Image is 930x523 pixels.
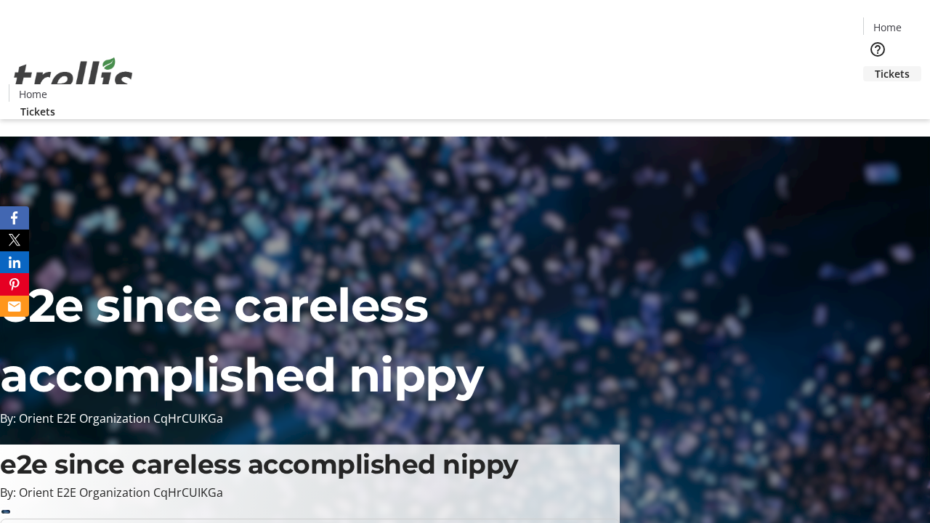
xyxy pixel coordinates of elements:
button: Help [863,35,892,64]
span: Tickets [875,66,910,81]
button: Cart [863,81,892,110]
img: Orient E2E Organization CqHrCUIKGa's Logo [9,41,138,114]
a: Home [9,86,56,102]
span: Tickets [20,104,55,119]
span: Home [873,20,902,35]
a: Tickets [9,104,67,119]
a: Home [864,20,910,35]
a: Tickets [863,66,921,81]
span: Home [19,86,47,102]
